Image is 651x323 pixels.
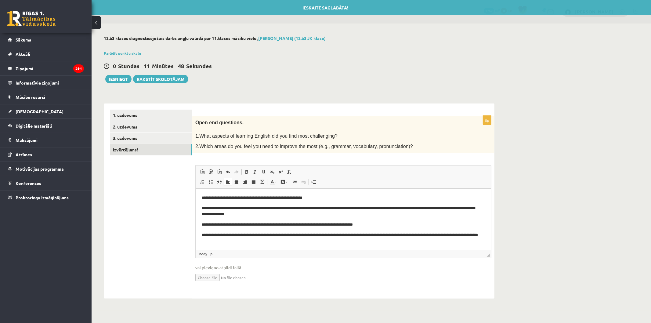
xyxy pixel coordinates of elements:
[144,62,150,69] span: 11
[16,76,84,90] legend: Informatīvie ziņojumi
[483,115,491,125] p: 0p
[251,168,259,176] a: Italic (Ctrl+I)
[198,178,207,186] a: Insert/Remove Numbered List
[16,195,69,200] span: Proktoringa izmēģinājums
[268,168,277,176] a: Subscript
[268,178,279,186] a: Text Color
[8,162,84,176] a: Motivācijas programma
[299,178,308,186] a: Unlink
[118,62,139,69] span: Stundas
[16,166,64,172] span: Motivācijas programma
[113,62,116,69] span: 0
[207,178,215,186] a: Insert/Remove Bulleted List
[242,168,251,176] a: Bold (Ctrl+B)
[277,168,285,176] a: Superscript
[16,133,84,147] legend: Maksājumi
[8,90,84,104] a: Mācību resursi
[16,180,41,186] span: Konferences
[232,168,241,176] a: Redo (Ctrl+Y)
[487,254,490,257] span: Resize
[8,119,84,133] a: Digitālie materiāli
[16,123,52,129] span: Digitālie materiāli
[215,168,224,176] a: Paste from Word
[8,104,84,118] a: [DEMOGRAPHIC_DATA]
[152,62,174,69] span: Minūtes
[104,36,494,41] h2: 12.b3 klases diagnosticējošais darbs angļu valodā par 11.klases mācību vielu ,
[178,62,184,69] span: 48
[195,133,338,139] span: 1.What aspects of learning English did you find most challenging?
[258,35,326,41] a: [PERSON_NAME] (12.b3 JK klase)
[110,121,192,132] a: 2. uzdevums
[110,132,192,144] a: 3. uzdevums
[195,144,413,149] span: 2.Which areas do you feel you need to improve the most (e.g., grammar, vocabulary, pronunciation)?
[8,191,84,205] a: Proktoringa izmēģinājums
[16,109,63,114] span: [DEMOGRAPHIC_DATA]
[8,133,84,147] a: Maksājumi
[259,168,268,176] a: Underline (Ctrl+U)
[16,37,31,42] span: Sākums
[258,178,266,186] a: Math
[104,51,141,56] a: Parādīt punktu skalu
[285,168,294,176] a: Remove Format
[110,110,192,121] a: 1. uzdevums
[186,62,212,69] span: Sekundes
[8,47,84,61] a: Aktuāli
[198,168,207,176] a: Paste (Ctrl+V)
[8,176,84,190] a: Konferences
[105,75,132,83] button: Iesniegt
[207,168,215,176] a: Paste as plain text (Ctrl+Shift+V)
[133,75,188,83] a: Rakstīt skolotājam
[73,64,84,73] i: 294
[198,251,208,257] a: body element
[110,144,192,155] a: Izvērtējums!
[291,178,299,186] a: Link (Ctrl+K)
[215,178,224,186] a: Block Quote
[249,178,258,186] a: Justify
[232,178,241,186] a: Center
[16,61,84,75] legend: Ziņojumi
[195,264,491,271] span: vai pievieno atbildi failā
[16,152,32,157] span: Atzīmes
[7,11,56,26] a: Rīgas 1. Tālmācības vidusskola
[224,168,232,176] a: Undo (Ctrl+Z)
[16,51,30,57] span: Aktuāli
[8,76,84,90] a: Informatīvie ziņojumi
[196,189,491,250] iframe: Editor, wiswyg-editor-user-answer-47024854660780
[241,178,249,186] a: Align Right
[8,61,84,75] a: Ziņojumi294
[224,178,232,186] a: Align Left
[195,120,244,125] span: Open end questions.
[8,147,84,161] a: Atzīmes
[279,178,289,186] a: Background Color
[309,178,318,186] a: Insert Page Break for Printing
[16,94,45,100] span: Mācību resursi
[209,251,214,257] a: p element
[8,33,84,47] a: Sākums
